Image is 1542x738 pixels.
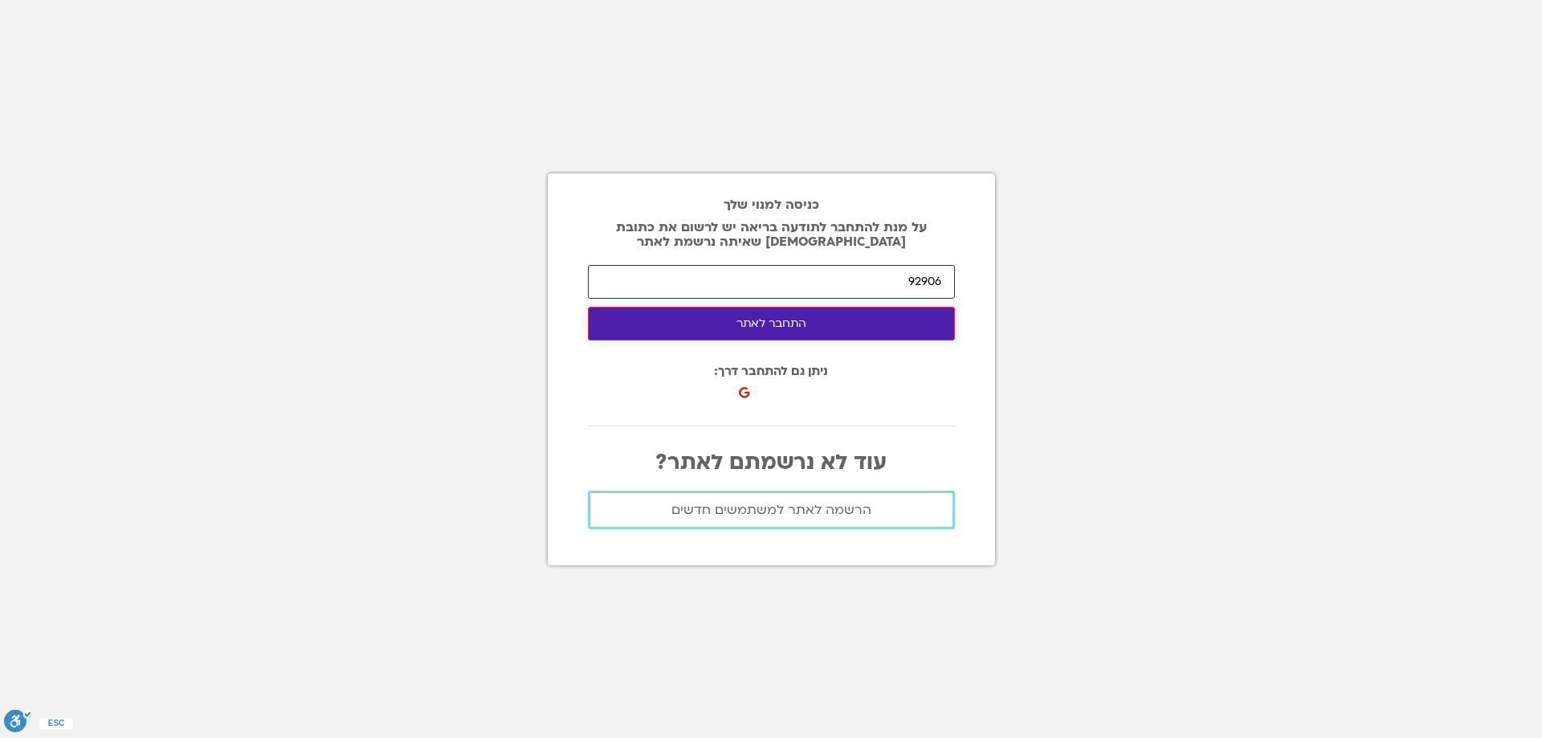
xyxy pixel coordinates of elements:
p: עוד לא נרשמתם לאתר? [588,451,955,475]
input: הקוד שקיבלת [588,265,955,299]
iframe: כפתור לכניסה באמצעות חשבון Google [742,369,918,405]
button: התחבר לאתר [588,307,955,340]
h2: כניסה למנוי שלך [588,198,955,212]
span: הרשמה לאתר למשתמשים חדשים [671,503,871,517]
p: על מנת להתחבר לתודעה בריאה יש לרשום את כתובת [DEMOGRAPHIC_DATA] שאיתה נרשמת לאתר [588,220,955,249]
a: הרשמה לאתר למשתמשים חדשים [588,491,955,529]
